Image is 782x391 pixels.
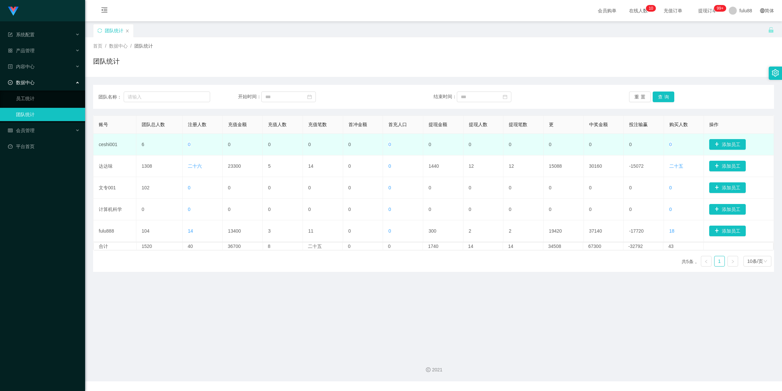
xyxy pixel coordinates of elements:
font: 10条/页 [747,259,763,264]
font: 8 [268,244,271,249]
font: 1440 [429,163,439,169]
font: 充值笔数 [308,122,327,127]
font: 0 [348,207,351,212]
font: 0 [589,207,592,212]
button: 图标: 加号添加员工 [709,204,746,215]
font: 结束时间： [434,94,457,99]
font: 0 [429,185,431,190]
font: 团队名称： [98,94,122,99]
a: 团队统计 [16,108,80,121]
font: 0 [388,185,391,190]
font: 0 [429,142,431,147]
font: 提现笔数 [509,122,527,127]
font: 36700 [228,244,241,249]
font: 5 [268,163,271,169]
font: 2021 [432,367,442,372]
font: 0 [388,228,391,234]
a: 员工统计 [16,92,80,105]
font: 产品管理 [16,48,35,53]
font: -17720 [629,228,644,234]
font: fulu88 [739,8,752,13]
font: 团队统计 [93,58,120,65]
font: 1 [718,259,721,264]
font: 计算机科学 [99,207,122,212]
font: 投注输赢 [629,122,648,127]
font: 0 [669,207,672,212]
font: 0 [669,185,672,190]
font: 0 [388,207,391,212]
sup: 10 [646,5,656,12]
font: 0 [589,142,592,147]
font: 0 [388,163,391,169]
font: 0 [509,142,511,147]
button: 图标: 加号添加员工 [709,226,746,236]
font: ceshi001 [99,142,117,147]
font: 合计 [99,244,108,249]
i: 图标： 表格 [8,128,13,133]
font: 0 [388,244,391,249]
font: 会员购单 [598,8,616,13]
i: 图标：日历 [503,95,507,99]
font: 0 [348,163,351,169]
i: 图标： 关闭 [125,29,129,33]
sup: 185 [714,5,726,12]
i: 图标： 表格 [8,32,13,37]
font: 43 [668,244,674,249]
button: 图标: 加号添加员工 [709,139,746,150]
font: 达达味 [99,163,113,169]
font: 0 [629,185,632,190]
i: 图标：日历 [307,95,312,99]
i: 图标: 检查-圆圈-o [8,80,13,85]
font: 二十五 [308,244,322,249]
font: 300 [429,228,436,234]
font: 40 [188,244,193,249]
li: 下一页 [727,256,738,267]
i: 图标： 下 [763,259,767,264]
font: 首冲金额 [348,122,367,127]
i: 图标： 左 [704,260,708,264]
font: 操作 [709,122,718,127]
a: 图标：仪表板平台首页 [8,140,80,153]
font: 注册人数 [188,122,206,127]
font: 0 [348,142,351,147]
li: 1 [714,256,725,267]
font: 102 [142,185,149,190]
font: 0 [268,207,271,212]
font: 0 [429,207,431,212]
div: 10条/页 [747,256,763,266]
font: 0 [388,142,391,147]
font: 0 [629,207,632,212]
font: 37140 [589,228,602,234]
font: 二十六 [188,163,202,169]
font: 0 [188,185,191,190]
font: 购买人数 [669,122,688,127]
font: 0 [629,142,632,147]
input: 请输入 [124,92,210,102]
font: 提现金额 [429,122,447,127]
font: 2 [469,228,471,234]
font: / [105,43,106,49]
font: 11 [308,228,314,234]
button: 图标: 加号添加员工 [709,161,746,171]
font: 99+ [717,6,723,11]
button: 图标: 加号添加员工 [709,182,746,193]
font: 充值金额 [228,122,247,127]
font: 共5条， [682,259,698,264]
font: 14 [508,244,513,249]
font: 0 [188,207,191,212]
font: 12 [469,163,474,169]
font: 0 [228,142,231,147]
font: 0 [549,185,552,190]
font: 30160 [589,163,602,169]
font: 12 [509,163,514,169]
font: / [130,43,132,49]
img: logo.9652507e.png [8,7,19,16]
font: 简体 [765,8,774,13]
font: 0 [469,185,471,190]
font: 14 [468,244,473,249]
font: 0 [228,207,231,212]
font: 0 [669,142,672,147]
font: 0 [469,207,471,212]
font: 0 [469,142,471,147]
i: 图标: appstore-o [8,48,13,53]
